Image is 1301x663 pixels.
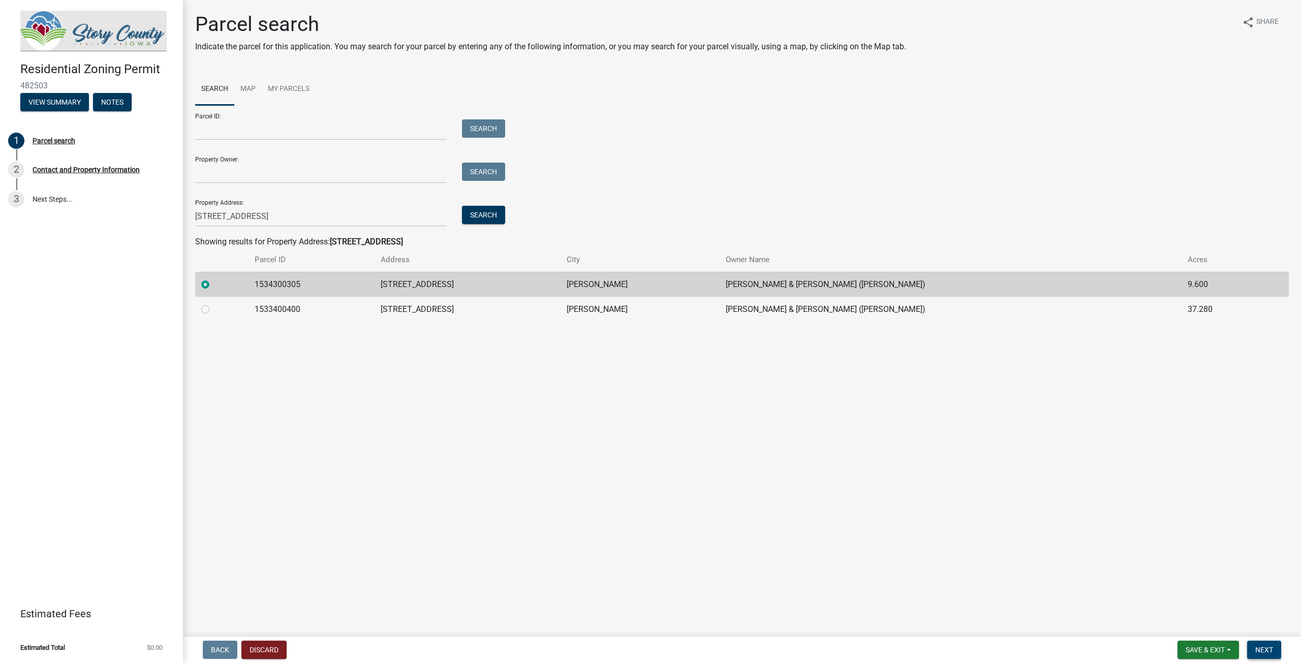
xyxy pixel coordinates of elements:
[249,297,375,322] td: 1533400400
[1242,16,1254,28] i: share
[195,236,1289,248] div: Showing results for Property Address:
[561,272,720,297] td: [PERSON_NAME]
[462,163,505,181] button: Search
[375,297,561,322] td: [STREET_ADDRESS]
[20,11,167,51] img: Story County, Iowa
[195,12,906,37] h1: Parcel search
[720,272,1181,297] td: [PERSON_NAME] & [PERSON_NAME] ([PERSON_NAME])
[195,73,234,106] a: Search
[20,62,175,77] h4: Residential Zoning Permit
[234,73,262,106] a: Map
[1234,12,1287,32] button: shareShare
[561,248,720,272] th: City
[8,191,24,207] div: 3
[1182,248,1262,272] th: Acres
[8,162,24,178] div: 2
[241,641,287,659] button: Discard
[462,119,505,138] button: Search
[1247,641,1281,659] button: Next
[561,297,720,322] td: [PERSON_NAME]
[249,248,375,272] th: Parcel ID
[1256,16,1279,28] span: Share
[203,641,237,659] button: Back
[720,297,1181,322] td: [PERSON_NAME] & [PERSON_NAME] ([PERSON_NAME])
[375,272,561,297] td: [STREET_ADDRESS]
[1186,646,1225,654] span: Save & Exit
[720,248,1181,272] th: Owner Name
[33,137,75,144] div: Parcel search
[375,248,561,272] th: Address
[462,206,505,224] button: Search
[147,644,163,651] span: $0.00
[1255,646,1273,654] span: Next
[211,646,229,654] span: Back
[1178,641,1239,659] button: Save & Exit
[262,73,316,106] a: My Parcels
[8,604,167,624] a: Estimated Fees
[33,166,140,173] div: Contact and Property Information
[20,93,89,111] button: View Summary
[249,272,375,297] td: 1534300305
[330,237,403,246] strong: [STREET_ADDRESS]
[20,99,89,107] wm-modal-confirm: Summary
[1182,272,1262,297] td: 9.600
[8,133,24,149] div: 1
[93,93,132,111] button: Notes
[93,99,132,107] wm-modal-confirm: Notes
[20,644,65,651] span: Estimated Total
[20,81,163,90] span: 482503
[1182,297,1262,322] td: 37.280
[195,41,906,53] p: Indicate the parcel for this application. You may search for your parcel by entering any of the f...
